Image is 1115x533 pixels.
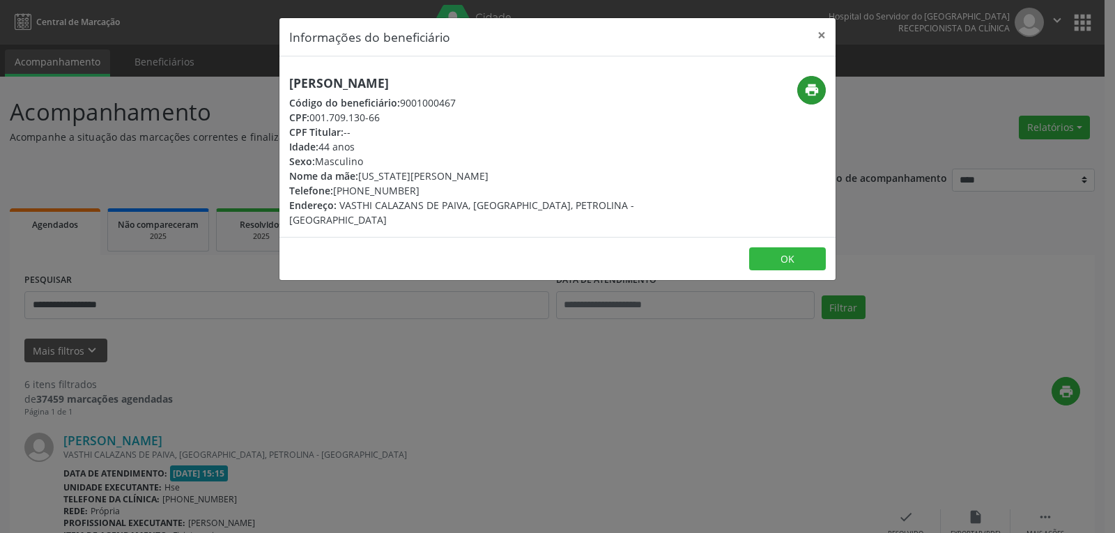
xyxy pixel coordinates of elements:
[289,96,400,109] span: Código do beneficiário:
[289,199,337,212] span: Endereço:
[289,110,640,125] div: 001.709.130-66
[289,76,640,91] h5: [PERSON_NAME]
[804,82,820,98] i: print
[289,199,634,226] span: VASTHI CALAZANS DE PAIVA, [GEOGRAPHIC_DATA], PETROLINA - [GEOGRAPHIC_DATA]
[289,125,344,139] span: CPF Titular:
[289,169,640,183] div: [US_STATE][PERSON_NAME]
[289,111,309,124] span: CPF:
[289,95,640,110] div: 9001000467
[749,247,826,271] button: OK
[289,155,315,168] span: Sexo:
[808,18,836,52] button: Close
[289,169,358,183] span: Nome da mãe:
[289,154,640,169] div: Masculino
[289,28,450,46] h5: Informações do beneficiário
[289,125,640,139] div: --
[289,139,640,154] div: 44 anos
[289,140,318,153] span: Idade:
[289,184,333,197] span: Telefone:
[289,183,640,198] div: [PHONE_NUMBER]
[797,76,826,105] button: print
